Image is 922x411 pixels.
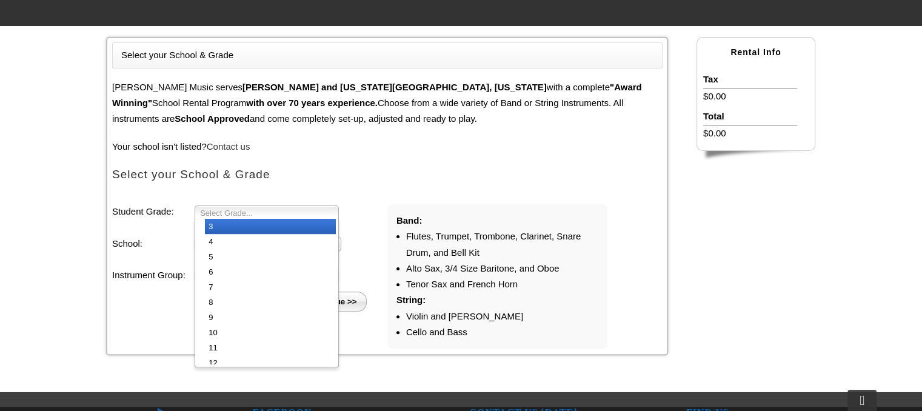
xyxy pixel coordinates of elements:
[175,113,250,124] strong: School Approved
[396,295,426,305] strong: String:
[205,355,336,370] li: 12
[112,139,663,155] p: Your school isn't listed?
[396,215,423,226] strong: Band:
[205,340,336,355] li: 11
[697,151,815,162] img: sidebar-footer.png
[112,167,663,182] h2: Select your School & Grade
[697,42,815,63] h2: Rental Info
[205,249,336,264] li: 5
[205,279,336,295] li: 7
[703,89,797,104] li: $0.00
[112,79,663,127] p: [PERSON_NAME] Music serves with a complete School Rental Program Choose from a wide variety of Ba...
[406,261,598,276] li: Alto Sax, 3/4 Size Baritone, and Oboe
[205,325,336,340] li: 10
[205,234,336,249] li: 4
[406,324,598,340] li: Cello and Bass
[703,109,797,125] li: Total
[406,309,598,324] li: Violin and [PERSON_NAME]
[200,206,322,221] span: Select Grade...
[205,264,336,279] li: 6
[246,98,378,108] strong: with over 70 years experience.
[703,125,797,141] li: $0.00
[703,72,797,88] li: Tax
[112,204,195,219] label: Student Grade:
[121,47,233,63] li: Select your School & Grade
[406,276,598,292] li: Tenor Sax and French Horn
[205,219,336,234] li: 3
[205,295,336,310] li: 8
[406,229,598,261] li: Flutes, Trumpet, Trombone, Clarinet, Snare Drum, and Bell Kit
[207,141,250,152] a: Contact us
[205,310,336,325] li: 9
[112,236,195,252] label: School:
[112,82,642,108] strong: "Award Winning"
[242,82,547,92] strong: [PERSON_NAME] and [US_STATE][GEOGRAPHIC_DATA], [US_STATE]
[112,267,195,283] label: Instrument Group:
